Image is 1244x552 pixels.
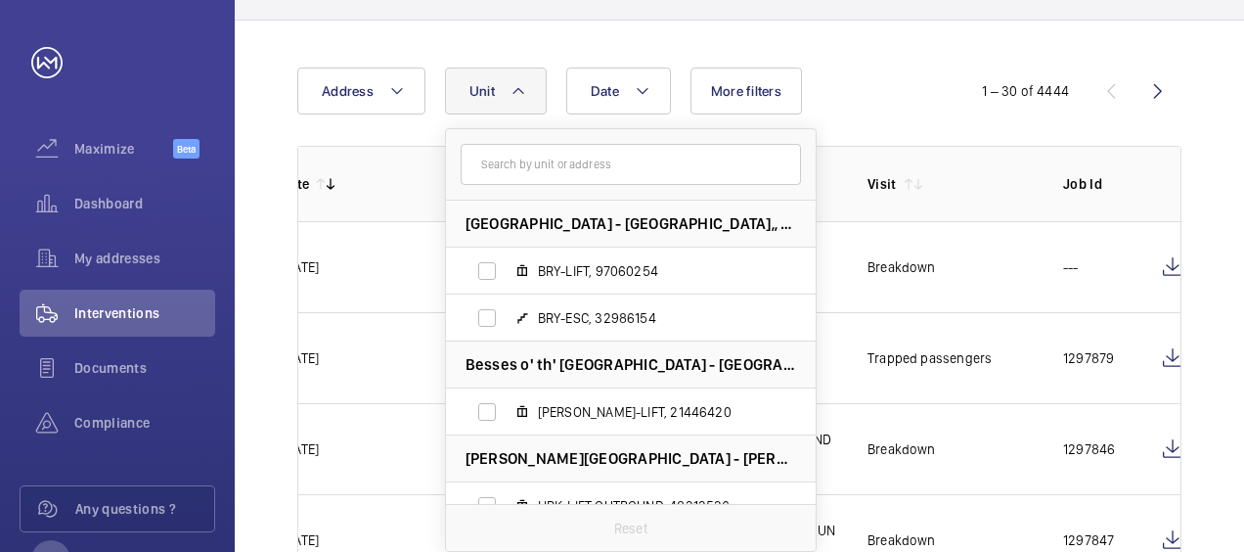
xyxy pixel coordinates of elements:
[538,261,765,281] span: BRY-LIFT, 97060254
[74,194,215,213] span: Dashboard
[1063,257,1079,277] p: ---
[867,439,936,459] div: Breakdown
[74,303,215,323] span: Interventions
[74,413,215,433] span: Compliance
[867,257,936,277] div: Breakdown
[281,348,319,368] p: [DATE]
[445,68,547,115] button: Unit
[867,348,992,368] div: Trapped passengers
[566,68,671,115] button: Date
[461,144,801,185] input: Search by unit or address
[690,68,802,115] button: More filters
[538,402,765,422] span: [PERSON_NAME]-LIFT, 21446420
[466,448,796,469] span: [PERSON_NAME][GEOGRAPHIC_DATA] - [PERSON_NAME][GEOGRAPHIC_DATA]
[591,83,619,99] span: Date
[281,530,319,550] p: [DATE]
[466,213,796,234] span: [GEOGRAPHIC_DATA] - [GEOGRAPHIC_DATA],, [GEOGRAPHIC_DATA]
[982,81,1069,101] div: 1 – 30 of 4444
[711,83,781,99] span: More filters
[614,519,647,538] p: Reset
[1063,439,1115,459] p: 1297846
[1063,174,1130,194] p: Job Id
[867,174,897,194] p: Visit
[538,496,765,516] span: HPK-LIFT OUTBOUND, 48313536
[538,308,765,328] span: BRY-ESC, 32986154
[281,439,319,459] p: [DATE]
[469,83,495,99] span: Unit
[297,68,425,115] button: Address
[1063,348,1114,368] p: 1297879
[466,354,796,375] span: Besses o' th' [GEOGRAPHIC_DATA] - [GEOGRAPHIC_DATA] o' [GEOGRAPHIC_DATA],, [GEOGRAPHIC_DATA]
[1063,530,1114,550] p: 1297847
[281,257,319,277] p: [DATE]
[322,83,374,99] span: Address
[173,139,200,159] span: Beta
[867,530,936,550] div: Breakdown
[74,249,215,268] span: My addresses
[74,139,173,159] span: Maximize
[74,358,215,378] span: Documents
[75,499,214,519] span: Any questions ?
